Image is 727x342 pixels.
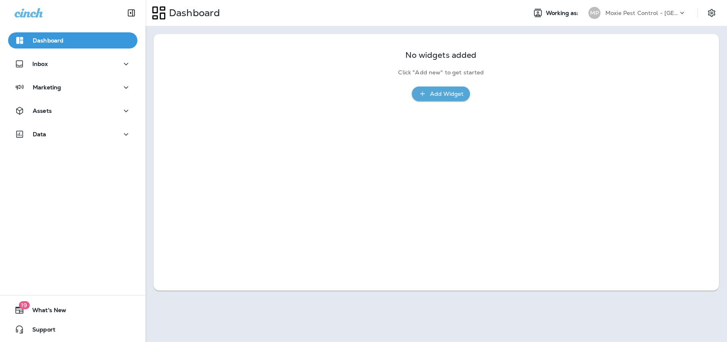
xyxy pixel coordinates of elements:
button: Inbox [8,56,137,72]
p: Click "Add new" to get started [398,69,484,76]
p: No widgets added [405,52,476,59]
span: Support [24,326,55,336]
button: Data [8,126,137,142]
p: Assets [33,108,52,114]
button: 19What's New [8,302,137,318]
div: MP [588,7,601,19]
button: Marketing [8,79,137,95]
div: Add Widget [430,89,464,99]
p: Marketing [33,84,61,91]
p: Moxie Pest Control - [GEOGRAPHIC_DATA] [605,10,678,16]
button: Assets [8,103,137,119]
span: 19 [19,301,30,309]
span: Working as: [546,10,580,17]
button: Settings [704,6,719,20]
p: Data [33,131,46,137]
p: Inbox [32,61,48,67]
button: Add Widget [412,87,470,101]
span: What's New [24,307,66,317]
p: Dashboard [33,37,63,44]
button: Support [8,321,137,338]
p: Dashboard [166,7,220,19]
button: Dashboard [8,32,137,49]
button: Collapse Sidebar [120,5,143,21]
